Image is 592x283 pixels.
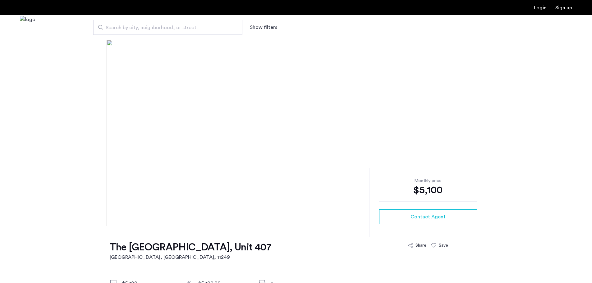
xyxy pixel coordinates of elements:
a: Cazamio Logo [20,16,35,39]
div: Monthly price [379,178,477,184]
a: Registration [555,5,572,10]
span: Search by city, neighborhood, or street. [106,24,225,31]
button: button [379,209,477,224]
a: Login [534,5,547,10]
img: [object%20Object] [107,40,485,226]
div: $5,100 [379,184,477,196]
h2: [GEOGRAPHIC_DATA], [GEOGRAPHIC_DATA] , 11249 [110,253,271,261]
a: The [GEOGRAPHIC_DATA], Unit 407[GEOGRAPHIC_DATA], [GEOGRAPHIC_DATA], 11249 [110,241,271,261]
input: Apartment Search [93,20,242,35]
h1: The [GEOGRAPHIC_DATA], Unit 407 [110,241,271,253]
div: Save [439,242,448,249]
div: Share [415,242,426,249]
button: Show or hide filters [250,24,277,31]
span: Contact Agent [411,213,446,221]
img: logo [20,16,35,39]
